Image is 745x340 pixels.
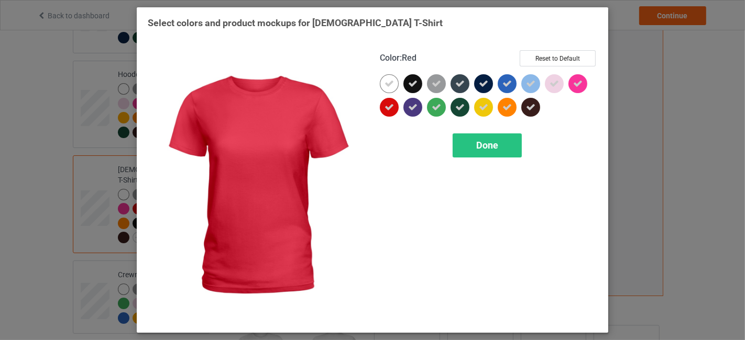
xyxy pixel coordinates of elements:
[402,53,417,63] span: Red
[148,50,365,322] img: regular.jpg
[380,53,400,63] span: Color
[520,50,596,66] button: Reset to Default
[476,140,498,151] span: Done
[380,53,417,64] h4: :
[148,17,443,28] span: Select colors and product mockups for [DEMOGRAPHIC_DATA] T-Shirt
